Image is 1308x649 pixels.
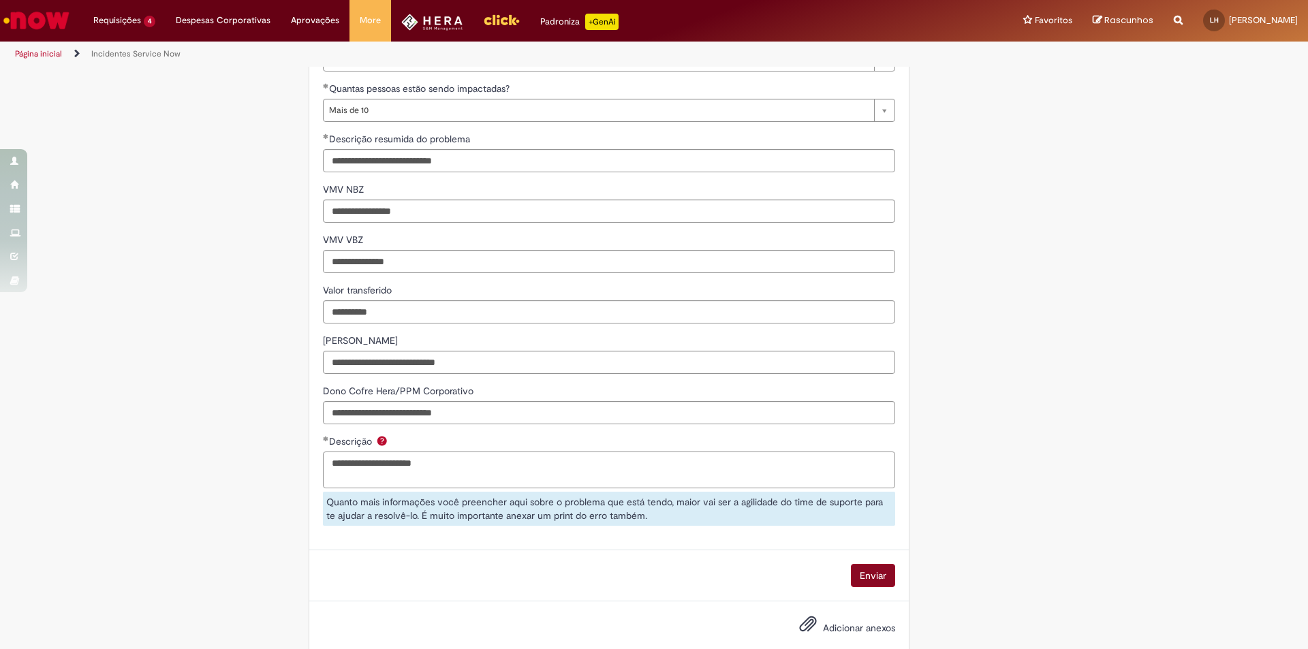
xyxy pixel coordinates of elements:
[851,564,895,587] button: Enviar
[323,234,366,246] span: Somente leitura - VMV VBZ
[823,622,895,635] span: Adicionar anexos
[176,14,270,27] span: Despesas Corporativas
[323,250,895,273] input: VMV VBZ
[1104,14,1153,27] span: Rascunhos
[1093,14,1153,27] a: Rascunhos
[91,48,181,59] a: Incidentes Service Now
[323,334,401,347] span: Somente leitura - Cofre Hera
[323,385,476,397] span: Somente leitura - Dono Cofre Hera/PPM Corporativo
[93,14,141,27] span: Requisições
[323,200,895,223] input: VMV NBZ
[323,492,895,526] div: Quanto mais informações você preencher aqui sobre o problema que está tendo, maior vai ser a agil...
[10,42,862,67] ul: Trilhas de página
[329,133,473,145] span: Descrição resumida do problema
[1229,14,1298,26] span: [PERSON_NAME]
[1035,14,1072,27] span: Favoritos
[323,436,329,441] span: Obrigatório Preenchido
[323,300,895,323] input: Valor transferido
[329,435,375,447] span: Descrição
[329,82,512,95] span: Quantas pessoas estão sendo impactadas?
[374,435,390,446] span: Ajuda para Descrição
[1,7,72,34] img: ServiceNow
[323,83,329,89] span: Obrigatório Preenchido
[144,16,155,27] span: 4
[1210,16,1219,25] span: LH
[323,401,895,424] input: Dono Cofre Hera/PPM Corporativo
[323,452,895,488] textarea: Descrição
[483,10,520,30] img: click_logo_yellow_360x200.png
[291,14,339,27] span: Aprovações
[15,48,62,59] a: Página inicial
[540,14,619,30] div: Padroniza
[323,149,895,172] input: Descrição resumida do problema
[323,351,895,374] input: Cofre Hera
[323,133,329,139] span: Obrigatório Preenchido
[585,14,619,30] p: +GenAi
[323,284,394,296] span: Somente leitura - Valor transferido
[401,14,463,31] img: HeraLogo.png
[329,99,867,121] span: Mais de 10
[323,183,367,195] span: Somente leitura - VMV NBZ
[796,612,820,643] button: Adicionar anexos
[360,14,381,27] span: More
